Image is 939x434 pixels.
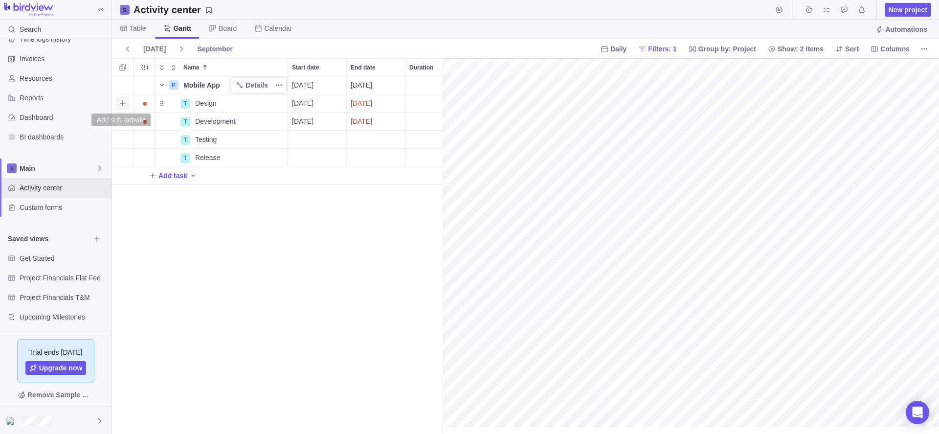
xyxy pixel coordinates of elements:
span: Dashboard [20,113,108,122]
span: Calendar [264,23,292,33]
div: Name [179,59,288,76]
span: End date [351,63,376,72]
a: Time logs [802,7,816,15]
a: Upgrade now [25,361,87,375]
div: Duration [405,131,464,149]
div: Duration [405,113,464,131]
span: Design [195,98,217,108]
div: Duration [405,59,464,76]
img: Show [6,417,18,425]
div: Development [191,113,288,130]
span: BI dashboards [20,132,108,142]
div: Add sub-activity [97,116,145,124]
span: Testing [195,135,217,144]
h2: Activity center [134,3,201,17]
span: [DATE] [139,42,170,56]
a: My assignments [820,7,833,15]
span: Mobile App [183,80,220,90]
span: Reports [20,93,108,103]
span: Selection mode [116,61,130,74]
span: Invoices [20,54,108,64]
span: Project Financials T&M [20,293,108,302]
span: Start date [292,63,319,72]
div: End date [347,59,405,76]
span: New project [885,3,931,17]
span: [DATE] [351,80,372,90]
span: Filters: 1 [634,42,680,56]
div: Name [156,94,288,113]
div: T [180,135,190,145]
span: Approval requests [837,3,851,17]
span: More actions [917,42,931,56]
span: My assignments [820,3,833,17]
div: Start date [288,94,347,113]
span: Add task [158,171,187,181]
span: More actions [272,78,286,92]
div: End date [347,149,405,167]
span: Time logs [802,3,816,17]
span: Custom forms [20,203,108,212]
span: Table [130,23,146,33]
span: Get Started [20,253,108,263]
div: Release [191,149,288,166]
div: Start date [288,149,347,167]
div: Name [156,76,288,94]
div: T [180,99,190,109]
div: End date [347,76,405,94]
div: Add New [112,167,738,185]
div: Trouble indication [134,94,156,113]
div: End date [347,94,405,113]
span: Collapse [168,61,179,74]
div: Duration [405,94,464,113]
a: Approval requests [837,7,851,15]
div: Name [156,113,288,131]
span: Show: 2 items [764,42,827,56]
span: Search [20,24,41,34]
span: New project [889,5,927,15]
div: Trouble indication [134,113,156,131]
span: Time logs history [20,34,108,44]
span: Expand [156,61,168,74]
span: Add activity [189,169,197,183]
div: Trouble indication [134,149,156,167]
span: Columns [867,42,914,56]
span: Activity center [20,183,108,193]
div: P [169,80,179,90]
span: [DATE] [351,98,372,108]
span: Remove Sample Data [27,389,94,401]
span: Main [20,163,96,173]
span: Trial ends [DATE] [29,347,83,357]
a: Details [232,78,272,92]
div: highlight [347,113,405,130]
div: Open Intercom Messenger [906,401,929,424]
span: Sort [831,42,863,56]
div: Design [191,94,288,112]
span: Automations [872,23,931,36]
span: Development [195,116,236,126]
span: Save your current layout and filters as a View [130,3,217,17]
div: T [180,153,190,163]
span: Start timer [772,3,786,17]
div: Nova Roy [6,415,18,427]
span: Name [183,63,200,72]
span: Filters: 1 [648,44,676,54]
div: highlight [347,94,405,112]
div: Duration [405,76,464,94]
div: Trouble indication [134,131,156,149]
span: Daily [610,44,626,54]
span: Add sub-activity [116,96,130,110]
span: Duration [409,63,433,72]
div: T [180,117,190,127]
div: End date [347,113,405,131]
span: [DATE] [292,116,313,126]
div: Trouble indication [134,76,156,94]
span: [DATE] [292,80,313,90]
span: Daily [597,42,630,56]
span: Remove Sample Data [8,387,104,403]
span: Saved views [8,234,90,244]
span: Browse views [90,232,104,246]
span: [DATE] [143,44,166,54]
span: Project Financials Flat Fee [20,273,108,283]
